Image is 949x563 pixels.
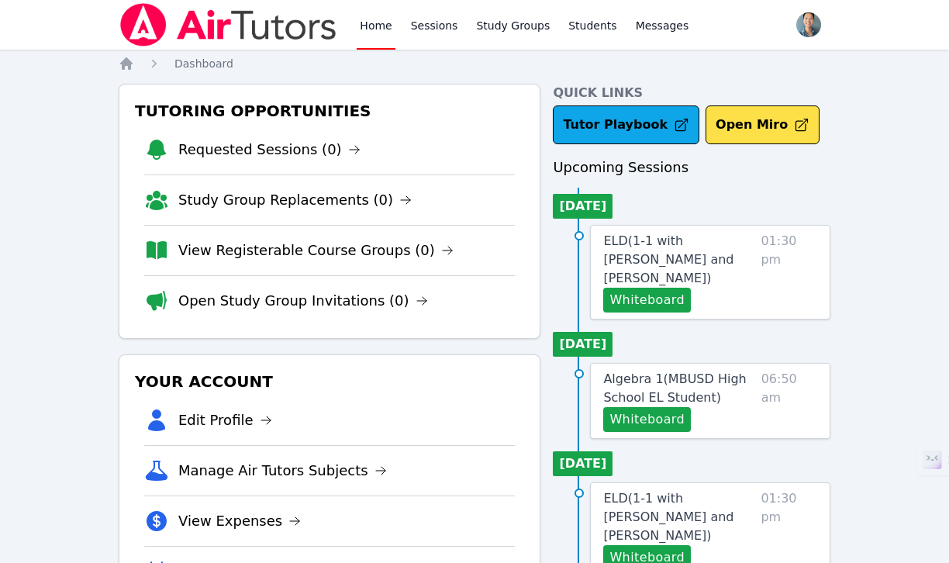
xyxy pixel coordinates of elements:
li: [DATE] [553,332,613,357]
h3: Tutoring Opportunities [132,97,527,125]
h4: Quick Links [553,84,830,102]
a: Study Group Replacements (0) [178,189,412,211]
a: View Registerable Course Groups (0) [178,240,454,261]
span: 01:30 pm [761,232,817,313]
nav: Breadcrumb [119,56,830,71]
h3: Upcoming Sessions [553,157,830,178]
a: Dashboard [174,56,233,71]
li: [DATE] [553,194,613,219]
a: Edit Profile [178,409,272,431]
li: [DATE] [553,451,613,476]
button: Open Miro [706,105,820,144]
a: Tutor Playbook [553,105,699,144]
button: Whiteboard [603,288,691,313]
img: Air Tutors [119,3,338,47]
a: Requested Sessions (0) [178,139,361,161]
a: ELD(1-1 with [PERSON_NAME] and [PERSON_NAME]) [603,489,754,545]
a: ELD(1-1 with [PERSON_NAME] and [PERSON_NAME]) [603,232,754,288]
a: View Expenses [178,510,301,532]
span: ELD ( 1-1 with [PERSON_NAME] and [PERSON_NAME] ) [603,233,733,285]
span: ELD ( 1-1 with [PERSON_NAME] and [PERSON_NAME] ) [603,491,733,543]
span: Dashboard [174,57,233,70]
a: Algebra 1(MBUSD High School EL Student) [603,370,754,407]
span: 06:50 am [761,370,817,432]
span: Messages [636,18,689,33]
h3: Your Account [132,368,527,395]
a: Manage Air Tutors Subjects [178,460,387,482]
span: Algebra 1 ( MBUSD High School EL Student ) [603,371,746,405]
button: Whiteboard [603,407,691,432]
a: Open Study Group Invitations (0) [178,290,428,312]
